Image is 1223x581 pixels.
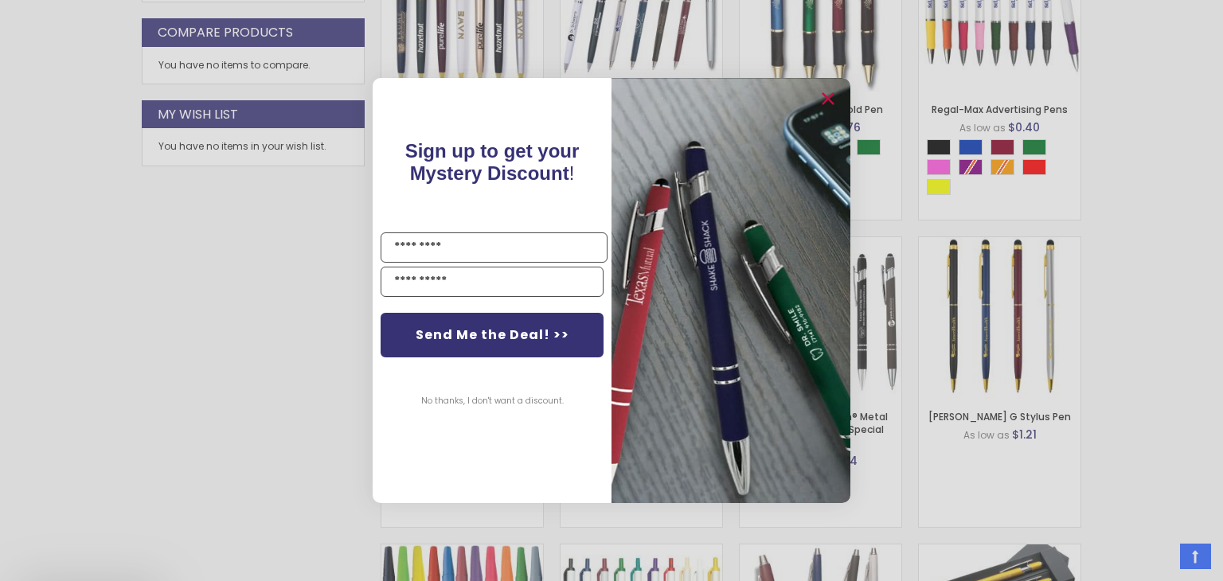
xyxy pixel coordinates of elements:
[413,381,572,421] button: No thanks, I don't want a discount.
[815,86,841,111] button: Close dialog
[405,140,580,184] span: !
[381,313,604,357] button: Send Me the Deal! >>
[405,140,580,184] span: Sign up to get your Mystery Discount
[611,78,850,502] img: pop-up-image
